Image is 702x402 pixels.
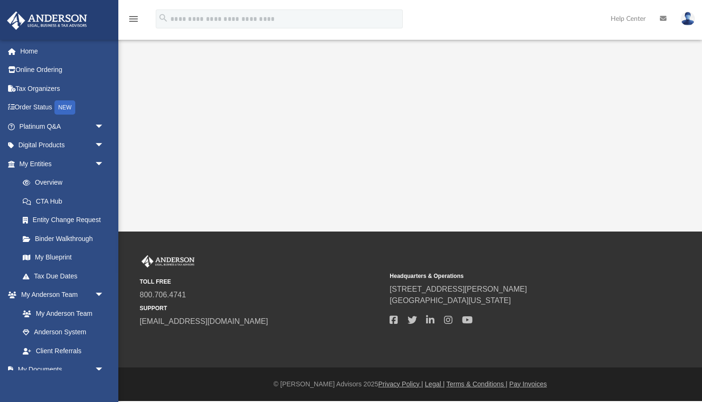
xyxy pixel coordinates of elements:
a: Platinum Q&Aarrow_drop_down [7,117,118,136]
a: Binder Walkthrough [13,229,118,248]
a: Tax Organizers [7,79,118,98]
a: 800.706.4741 [140,291,186,299]
a: Digital Productsarrow_drop_down [7,136,118,155]
a: My Entitiesarrow_drop_down [7,154,118,173]
a: My Anderson Teamarrow_drop_down [7,286,114,304]
span: arrow_drop_down [95,286,114,305]
a: Tax Due Dates [13,267,118,286]
a: Overview [13,173,118,192]
a: menu [128,18,139,25]
a: CTA Hub [13,192,118,211]
img: Anderson Advisors Platinum Portal [140,255,196,268]
a: Pay Invoices [509,380,547,388]
i: search [158,13,169,23]
a: Entity Change Request [13,211,118,230]
img: Anderson Advisors Platinum Portal [4,11,90,30]
img: User Pic [681,12,695,26]
a: [STREET_ADDRESS][PERSON_NAME] [390,285,527,293]
div: NEW [54,100,75,115]
i: menu [128,13,139,25]
a: My Anderson Team [13,304,109,323]
small: SUPPORT [140,304,383,313]
a: Online Ordering [7,61,118,80]
small: TOLL FREE [140,277,383,286]
span: arrow_drop_down [95,154,114,174]
div: © [PERSON_NAME] Advisors 2025 [118,379,702,389]
a: Terms & Conditions | [446,380,507,388]
a: Privacy Policy | [378,380,423,388]
a: [EMAIL_ADDRESS][DOMAIN_NAME] [140,317,268,325]
a: Order StatusNEW [7,98,118,117]
a: Client Referrals [13,341,114,360]
span: arrow_drop_down [95,117,114,136]
a: Anderson System [13,323,114,342]
a: [GEOGRAPHIC_DATA][US_STATE] [390,296,511,304]
a: My Documentsarrow_drop_down [7,360,114,379]
a: Home [7,42,118,61]
a: My Blueprint [13,248,114,267]
span: arrow_drop_down [95,136,114,155]
small: Headquarters & Operations [390,272,633,280]
a: Legal | [425,380,445,388]
span: arrow_drop_down [95,360,114,380]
